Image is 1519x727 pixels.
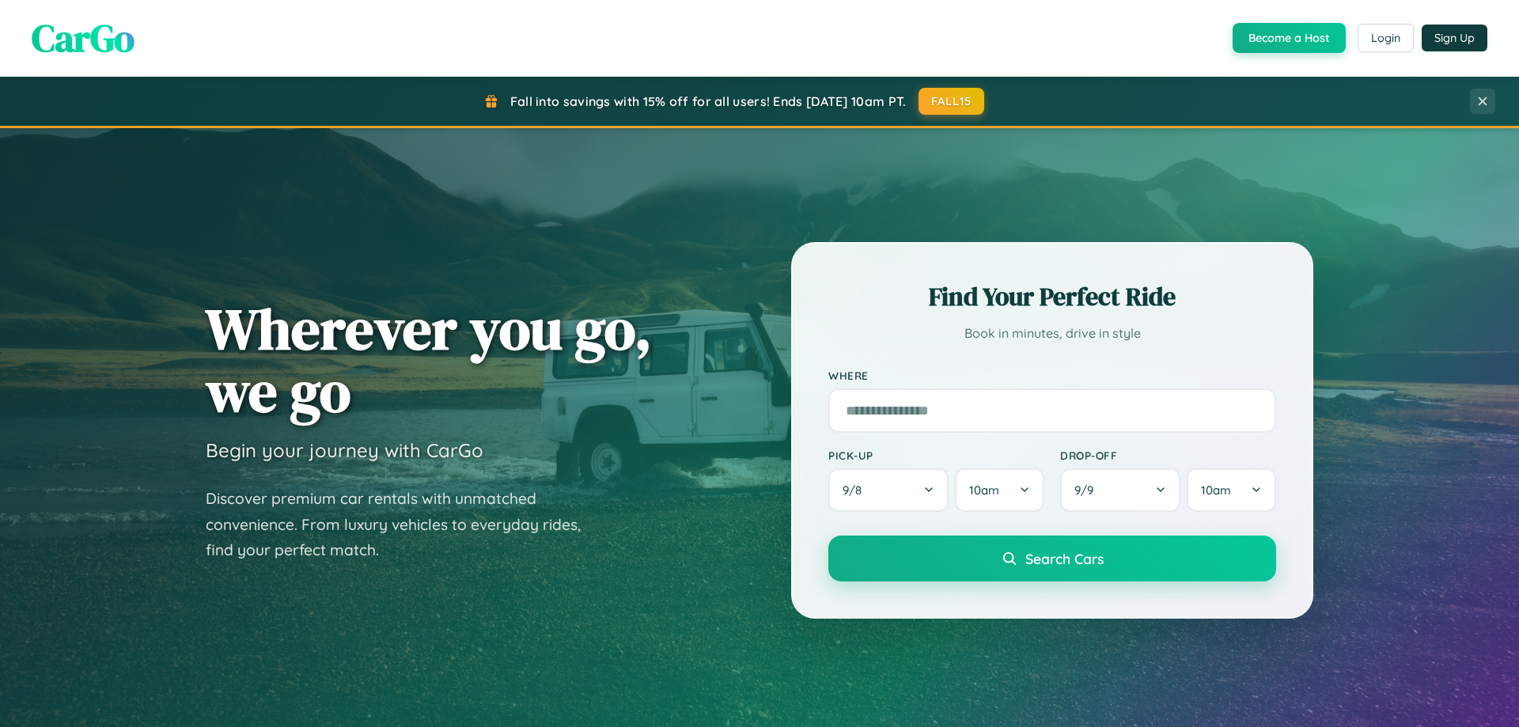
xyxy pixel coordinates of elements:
[1074,483,1101,498] span: 9 / 9
[919,88,985,115] button: FALL15
[1187,468,1276,512] button: 10am
[206,486,601,563] p: Discover premium car rentals with unmatched convenience. From luxury vehicles to everyday rides, ...
[1025,550,1104,567] span: Search Cars
[32,12,134,64] span: CarGo
[510,93,907,109] span: Fall into savings with 15% off for all users! Ends [DATE] 10am PT.
[828,279,1276,314] h2: Find Your Perfect Ride
[206,438,483,462] h3: Begin your journey with CarGo
[1201,483,1231,498] span: 10am
[206,297,652,422] h1: Wherever you go, we go
[843,483,869,498] span: 9 / 8
[1060,468,1180,512] button: 9/9
[1422,25,1487,51] button: Sign Up
[955,468,1044,512] button: 10am
[1358,24,1414,52] button: Login
[969,483,999,498] span: 10am
[828,369,1276,382] label: Where
[828,322,1276,345] p: Book in minutes, drive in style
[1060,449,1276,462] label: Drop-off
[828,449,1044,462] label: Pick-up
[828,468,949,512] button: 9/8
[828,536,1276,581] button: Search Cars
[1233,23,1346,53] button: Become a Host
